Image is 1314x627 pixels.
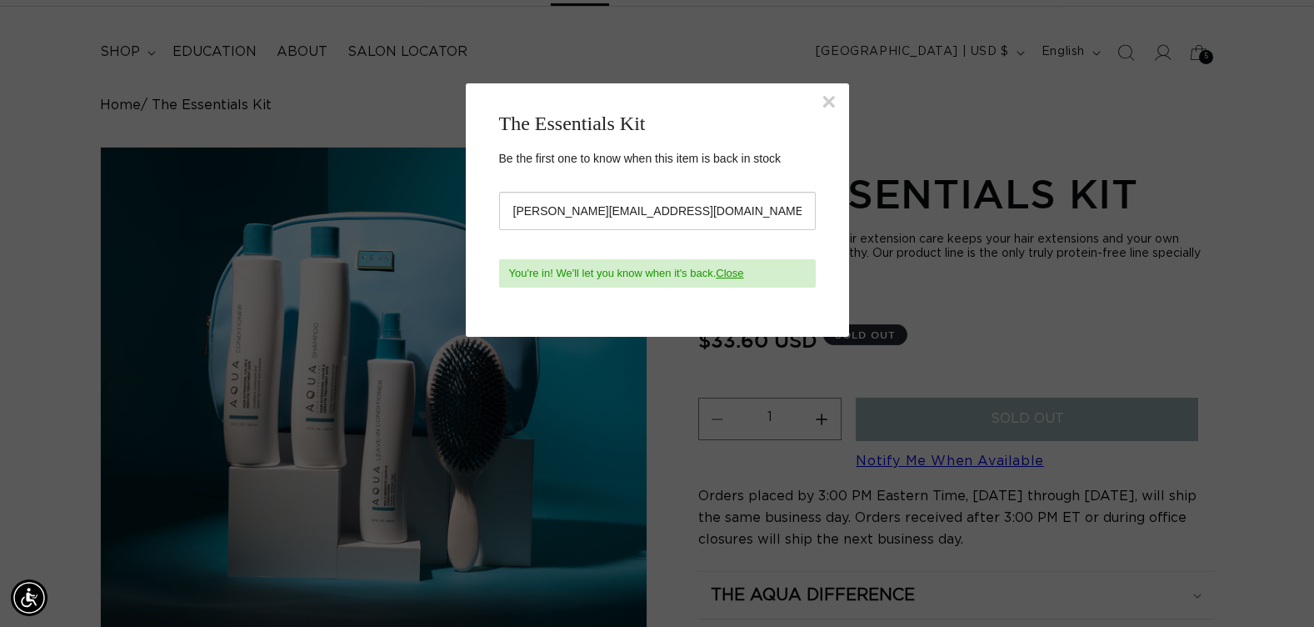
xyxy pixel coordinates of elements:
div: You're in! We'll let you know when it's back. [499,259,816,288]
p: Be the first one to know when this item is back in stock [499,150,816,168]
button: × [822,89,837,114]
iframe: Chat Widget [1231,547,1314,627]
h3: The Essentials Kit [499,108,816,138]
input: Email [499,192,816,230]
a: Close [716,267,743,279]
div: Accessibility Menu [11,579,47,616]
